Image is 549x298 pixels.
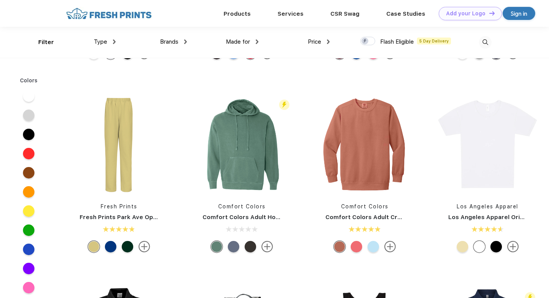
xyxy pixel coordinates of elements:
div: Terracota [334,241,345,252]
span: Made for [226,38,250,45]
span: Flash Eligible [380,38,414,45]
img: func=resize&h=266 [314,93,416,195]
img: more.svg [384,241,396,252]
a: Comfort Colors Adult Hooded Sweatshirt [203,214,325,221]
div: Sign in [511,9,527,18]
div: Black [490,241,502,252]
div: Baby Yellow [457,241,468,252]
img: dropdown.png [327,39,330,44]
a: Comfort Colors [341,203,389,210]
div: Filter [38,38,54,47]
img: more.svg [261,241,273,252]
div: Blue Jean [228,241,239,252]
span: 5 Day Delivery [417,38,451,44]
span: Type [94,38,107,45]
img: dropdown.png [256,39,258,44]
img: flash_active_toggle.svg [279,100,289,110]
a: Fresh Prints [101,203,137,210]
img: DT [489,11,495,15]
img: dropdown.png [113,39,116,44]
div: Pepper [245,241,256,252]
img: func=resize&h=266 [191,93,293,195]
img: func=resize&h=266 [68,93,170,195]
div: Light Green [211,241,222,252]
a: Comfort Colors [218,203,266,210]
span: Price [308,38,321,45]
div: Forest [122,241,133,252]
div: Add your Logo [446,10,485,17]
a: Los Angeles Apparel [457,203,518,210]
div: White [474,241,485,252]
span: Brands [160,38,178,45]
div: Watermelon [351,241,362,252]
img: dropdown.png [184,39,187,44]
a: Products [224,10,251,17]
div: Butter [88,241,100,252]
img: more.svg [507,241,519,252]
img: fo%20logo%202.webp [64,7,154,20]
div: Royal Blue [105,241,116,252]
img: func=resize&h=266 [437,93,539,195]
img: desktop_search.svg [479,36,492,49]
img: more.svg [139,241,150,252]
a: Comfort Colors Adult Crewneck Sweatshirt [325,214,454,221]
a: Sign in [503,7,535,20]
div: Chambray [368,241,379,252]
a: Fresh Prints Park Ave Open Sweatpants [80,214,197,221]
div: Colors [14,77,44,85]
